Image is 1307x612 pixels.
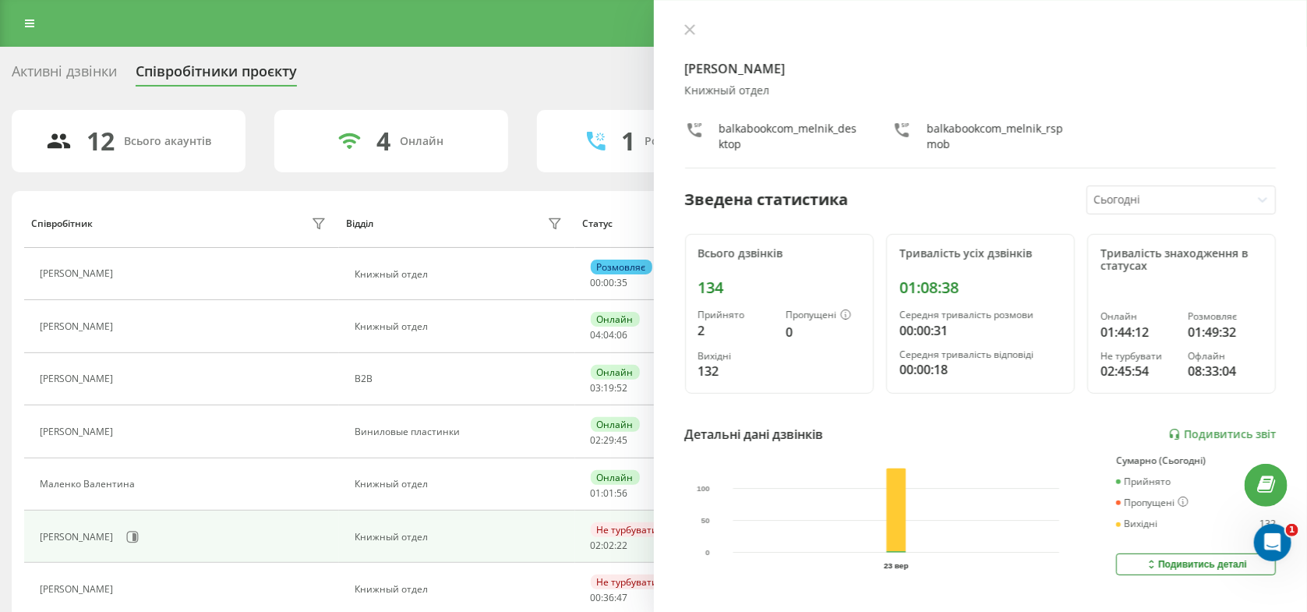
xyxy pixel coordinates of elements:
div: : : [591,435,628,446]
div: Детальні дані дзвінків [685,425,824,444]
span: 22 [617,539,628,552]
div: 132 [1259,518,1276,529]
div: Книжный отдел [355,269,567,280]
div: Не турбувати [591,575,665,589]
div: : : [591,383,628,394]
span: 1 [1286,524,1298,536]
div: Книжный отдел [355,584,567,595]
div: Сумарно (Сьогодні) [1116,455,1276,466]
text: 0 [705,548,710,557]
div: Всього акаунтів [125,135,212,148]
div: Середня тривалість відповіді [899,349,1061,360]
div: Онлайн [591,417,640,432]
div: balkabookcom_melnik_rspmob [927,121,1069,152]
h4: [PERSON_NAME] [685,59,1277,78]
div: : : [591,278,628,288]
div: [PERSON_NAME] [40,373,117,384]
div: : : [591,330,628,341]
div: [PERSON_NAME] [40,532,117,543]
text: 23 вер [884,561,909,570]
div: Розмовляють [645,135,720,148]
span: 06 [617,328,628,341]
div: Статус [582,218,613,229]
div: [PERSON_NAME] [40,426,117,437]
div: B2B [355,373,567,384]
div: Середня тривалість розмови [899,310,1061,320]
span: 02 [591,433,602,447]
div: Прийнято [1116,476,1171,487]
div: [PERSON_NAME] [40,584,117,595]
div: Вихідні [698,351,773,362]
div: Співробітники проєкту [136,63,297,87]
div: Активні дзвінки [12,63,117,87]
span: 35 [617,276,628,289]
div: Прийнято [698,310,773,320]
div: Розмовляє [591,260,652,274]
span: 02 [591,539,602,552]
span: 56 [617,486,628,500]
a: Подивитись звіт [1168,428,1276,441]
span: 52 [617,381,628,394]
span: 00 [591,276,602,289]
div: 01:49:32 [1188,323,1263,341]
div: 1 [621,126,635,156]
span: 29 [604,433,615,447]
div: Онлайн [591,312,640,327]
div: Виниловые пластинки [355,426,567,437]
div: [PERSON_NAME] [40,268,117,279]
div: Тривалість усіх дзвінків [899,247,1061,260]
span: 03 [591,381,602,394]
div: Пропущені [786,310,860,322]
span: 04 [591,328,602,341]
div: Онлайн [591,365,640,380]
div: 132 [698,362,773,380]
div: : : [591,593,628,603]
div: 2 [698,321,773,340]
div: 12 [87,126,115,156]
div: 01:44:12 [1100,323,1175,341]
div: Вихідні [1116,518,1157,529]
span: 00 [591,591,602,604]
div: Онлайн [591,470,640,485]
div: Всього дзвінків [698,247,860,260]
div: Не турбувати [591,522,665,537]
div: Онлайн [400,135,443,148]
div: 4 [376,126,390,156]
div: Тривалість знаходження в статусах [1100,247,1263,274]
text: 50 [701,516,710,525]
div: Офлайн [1188,351,1263,362]
span: 01 [604,486,615,500]
span: 04 [604,328,615,341]
text: 100 [697,484,710,493]
div: Книжный отдел [355,532,567,543]
span: 47 [617,591,628,604]
iframe: Intercom live chat [1254,524,1291,561]
div: Онлайн [1100,311,1175,322]
div: 00:00:18 [899,360,1061,379]
div: 08:33:04 [1188,362,1263,380]
div: 02:45:54 [1100,362,1175,380]
span: 36 [604,591,615,604]
div: Подивитись деталі [1145,558,1247,571]
div: [PERSON_NAME] [40,321,117,332]
div: 00:00:31 [899,321,1061,340]
div: Пропущені [1116,497,1189,509]
div: Не турбувати [1100,351,1175,362]
div: balkabookcom_melnik_desktop [719,121,861,152]
div: Книжный отдел [685,84,1277,97]
div: Співробітник [31,218,93,229]
span: 02 [604,539,615,552]
div: Книжный отдел [355,479,567,490]
div: Книжный отдел [355,321,567,332]
div: Відділ [346,218,373,229]
span: 00 [604,276,615,289]
div: Зведена статистика [685,188,849,211]
div: Маленко Валентина [40,479,139,490]
button: Подивитись деталі [1116,554,1276,575]
div: 0 [786,323,860,341]
div: 01:08:38 [899,278,1061,297]
div: Розмовляє [1188,311,1263,322]
div: 134 [698,278,860,297]
span: 45 [617,433,628,447]
span: 19 [604,381,615,394]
